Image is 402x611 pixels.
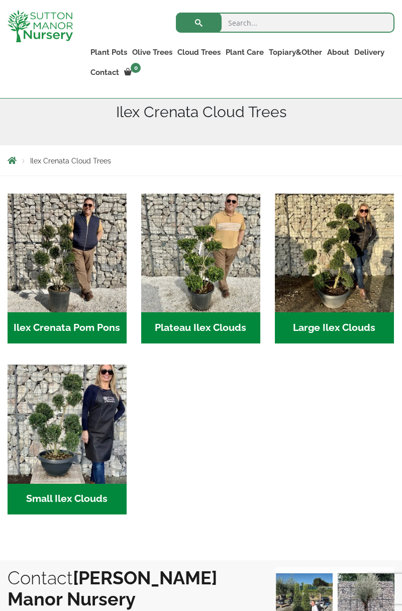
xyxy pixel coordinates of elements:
a: About [325,45,352,59]
h1: Ilex Crenata Cloud Trees [8,103,394,121]
a: Visit product category Large Ilex Clouds [275,194,394,343]
h2: Plateau Ilex Clouds [141,312,260,343]
a: 0 [122,65,144,79]
b: [PERSON_NAME] Manor Nursery [8,567,217,609]
img: Large Ilex Clouds [275,194,394,313]
a: Visit product category Plateau Ilex Clouds [141,194,260,343]
span: 0 [131,63,141,73]
a: Contact [88,65,122,79]
a: Olive Trees [130,45,175,59]
span: Ilex Crenata Cloud Trees [30,157,111,165]
a: Plant Pots [88,45,130,59]
a: Visit product category Ilex Crenata Pom Pons [8,194,127,343]
h2: Ilex Crenata Pom Pons [8,312,127,343]
h2: Contact [8,567,255,609]
input: Search... [176,13,394,33]
h2: Large Ilex Clouds [275,312,394,343]
a: Delivery [352,45,387,59]
a: Topiary&Other [266,45,325,59]
nav: Breadcrumbs [8,156,394,164]
h2: Small Ilex Clouds [8,484,127,515]
img: Ilex Crenata Pom Pons [8,194,127,313]
a: Visit product category Small Ilex Clouds [8,365,127,514]
img: Small Ilex Clouds [8,365,127,484]
img: logo [8,10,73,42]
a: Cloud Trees [175,45,223,59]
img: Plateau Ilex Clouds [141,194,260,313]
a: Plant Care [223,45,266,59]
